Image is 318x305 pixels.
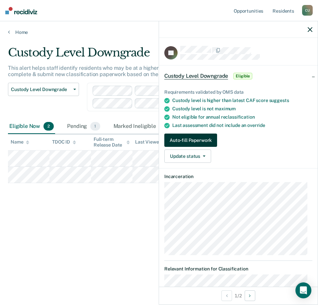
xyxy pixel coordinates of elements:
a: Auto-fill Paperwork [164,134,220,147]
div: Last Viewed [135,139,167,145]
span: 1 [90,122,100,131]
div: Custody level is not [172,106,312,112]
div: C U [302,5,313,16]
a: Home [8,29,310,35]
div: Last assessment did not include an [172,123,312,128]
div: Name [11,139,29,145]
button: Auto-fill Paperwork [164,134,217,147]
img: Recidiviz [5,7,37,14]
span: reclassification [221,114,255,120]
div: Custody Level DowngradeEligible [159,65,318,87]
div: Full-term Release Date [94,137,130,148]
div: Eligible Now [8,119,55,134]
button: Next Opportunity [245,290,255,301]
span: maximum [215,106,236,111]
div: 1 / 2 [159,287,318,304]
dt: Relevant Information for Classification [164,266,312,272]
div: Open Intercom Messenger [295,282,311,298]
p: This alert helps staff identify residents who may be at a higher custody level than recommended a... [8,65,288,77]
div: Custody level is higher than latest CAF score [172,98,312,103]
span: override [247,123,265,128]
div: Pending [66,119,101,134]
span: 2 [43,122,54,131]
div: Custody Level Downgrade [8,46,294,65]
div: TDOC ID [52,139,76,145]
span: Eligible [233,73,252,79]
span: Custody Level Downgrade [164,73,228,79]
button: Update status [164,150,211,163]
span: Custody Level Downgrade [11,87,71,92]
span: suggests [269,98,289,103]
div: Not eligible for annual [172,114,312,120]
button: Previous Opportunity [221,290,232,301]
div: Requirements validated by OMS data [164,89,312,95]
div: Marked Ineligible [112,119,171,134]
dt: Incarceration [164,174,312,179]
